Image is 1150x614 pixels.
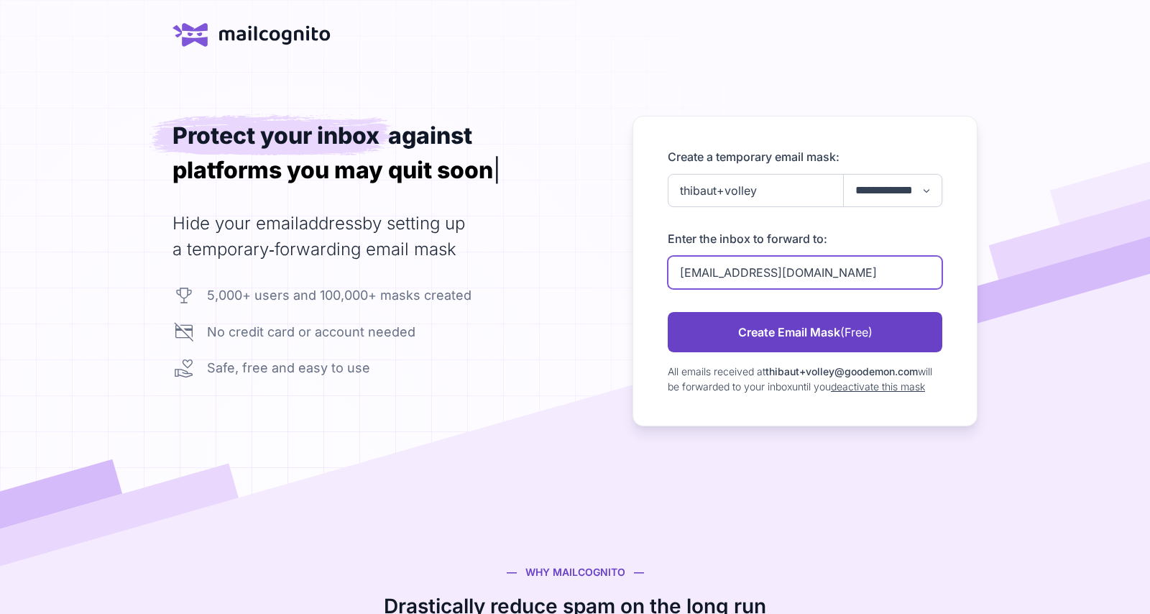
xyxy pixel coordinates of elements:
div: Safe, free and easy to use [207,358,370,377]
span: platforms you may quit soon [172,156,493,184]
a: deactivate this mask [831,380,925,393]
div: 5,000+ users and 100,000+ masks created [207,285,471,305]
div: — WHY MAILCOGNITO — [345,564,805,579]
input: e.g. email-to-protect@gmail.com [668,256,942,289]
a: Create Email Mask(Free) [668,312,942,352]
h2: Hide your email by setting up a temporary‑forwarding email mask [172,211,517,262]
span: Protect your inbox [149,113,397,156]
div: All emails received at will be forwarded to your inbox [668,364,942,394]
span: until you [792,380,831,393]
span: | [493,156,501,184]
input: e.g. myname+netflix [668,174,942,207]
span: ut+volley@goodemon [790,365,895,377]
label: Create a temporary email mask: [668,148,942,165]
label: Enter the inbox to forward to: [668,230,942,247]
a: home [172,23,331,47]
form: newAlias [668,148,942,394]
div: No credit card or account needed [207,322,415,342]
span: (Free) [840,324,873,341]
span: thiba .com [765,365,918,377]
span: address [299,213,362,234]
div: against [388,122,472,150]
